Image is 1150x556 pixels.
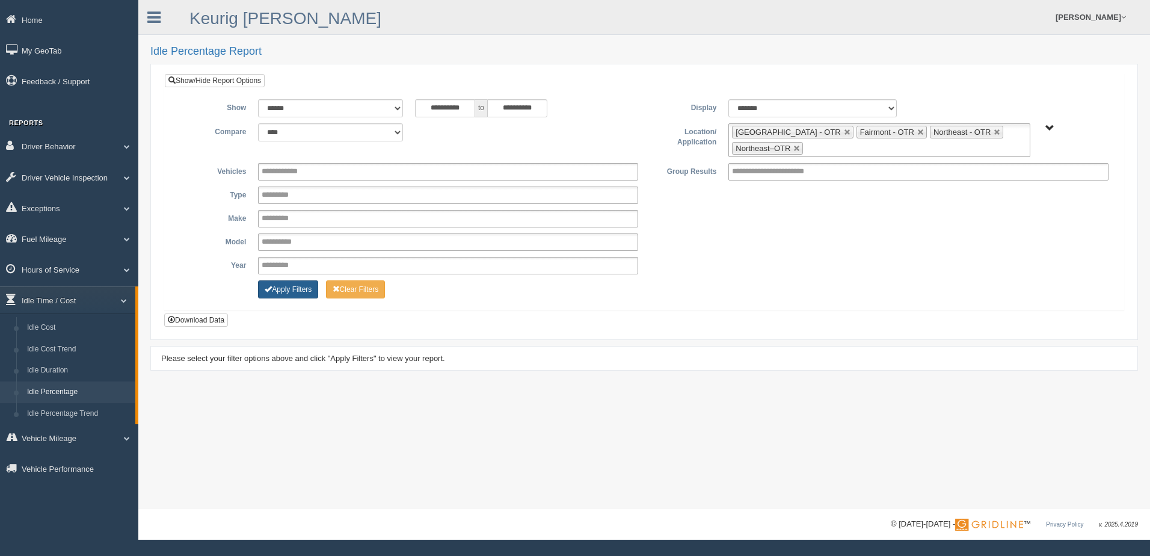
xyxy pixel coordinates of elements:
span: Northeast–OTR [736,144,790,153]
button: Change Filter Options [326,280,386,298]
a: Show/Hide Report Options [165,74,265,87]
img: Gridline [955,519,1023,531]
label: Display [644,99,722,114]
label: Make [174,210,252,224]
a: Idle Duration [22,360,135,381]
span: v. 2025.4.2019 [1099,521,1138,528]
span: Northeast - OTR [933,128,991,137]
button: Change Filter Options [258,280,318,298]
a: Keurig [PERSON_NAME] [189,9,381,28]
span: to [475,99,487,117]
span: [GEOGRAPHIC_DATA] - OTR [736,128,840,137]
button: Download Data [164,314,228,327]
a: Privacy Policy [1046,521,1083,528]
a: Idle Percentage Trend [22,403,135,425]
label: Year [174,257,252,271]
label: Vehicles [174,163,252,178]
label: Model [174,233,252,248]
span: Fairmont - OTR [860,128,914,137]
h2: Idle Percentage Report [150,46,1138,58]
label: Show [174,99,252,114]
a: Idle Percentage [22,381,135,403]
a: Idle Cost Trend [22,339,135,360]
div: © [DATE]-[DATE] - ™ [891,518,1138,531]
label: Group Results [644,163,722,178]
label: Location/ Application [644,123,722,148]
span: Please select your filter options above and click "Apply Filters" to view your report. [161,354,445,363]
label: Compare [174,123,252,138]
label: Type [174,187,252,201]
a: Idle Cost [22,317,135,339]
